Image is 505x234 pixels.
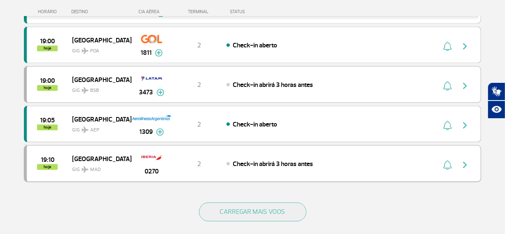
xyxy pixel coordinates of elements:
span: 2025-09-24 19:10:00 [41,157,54,163]
span: Check-in aberto [233,120,277,129]
img: destiny_airplane.svg [82,87,89,94]
img: destiny_airplane.svg [82,126,89,133]
span: hoje [37,164,58,170]
span: 2 [197,160,201,168]
span: 2025-09-24 19:00:00 [40,78,55,84]
span: [GEOGRAPHIC_DATA] [72,35,125,45]
img: seta-direita-painel-voo.svg [460,81,470,91]
span: hoje [37,45,58,51]
img: destiny_airplane.svg [82,166,89,173]
img: seta-direita-painel-voo.svg [460,160,470,170]
span: GIG [72,122,125,134]
span: hoje [37,85,58,91]
button: Abrir tradutor de língua de sinais. [488,82,505,101]
div: DESTINO [71,9,131,14]
img: sino-painel-voo.svg [443,81,452,91]
span: [GEOGRAPHIC_DATA] [72,74,125,85]
span: 2 [197,81,201,89]
span: 1811 [140,48,152,58]
img: destiny_airplane.svg [82,47,89,54]
span: 1309 [139,127,153,137]
img: mais-info-painel-voo.svg [155,49,163,56]
span: Check-in abrirá 3 horas antes [233,81,313,89]
span: [GEOGRAPHIC_DATA] [72,114,125,124]
span: MAD [90,166,101,173]
img: seta-direita-painel-voo.svg [460,120,470,130]
span: 0270 [145,166,159,176]
img: seta-direita-painel-voo.svg [460,41,470,51]
span: 2 [197,41,201,49]
span: 2 [197,120,201,129]
button: Abrir recursos assistivos. [488,101,505,119]
span: GIG [72,43,125,55]
img: sino-painel-voo.svg [443,120,452,130]
div: TERMINAL [172,9,226,14]
span: [GEOGRAPHIC_DATA] [72,153,125,164]
span: Check-in abrirá 3 horas antes [233,160,313,168]
img: mais-info-painel-voo.svg [157,89,164,96]
span: 2025-09-24 19:00:00 [40,38,55,44]
span: Check-in aberto [233,41,277,49]
span: 3473 [139,87,153,97]
span: GIG [72,161,125,173]
span: POA [90,47,99,55]
span: GIG [72,82,125,94]
span: hoje [37,124,58,130]
span: AEP [90,126,99,134]
img: sino-painel-voo.svg [443,41,452,51]
div: Plugin de acessibilidade da Hand Talk. [488,82,505,119]
div: CIA AÉREA [131,9,172,14]
div: HORÁRIO [26,9,71,14]
img: sino-painel-voo.svg [443,160,452,170]
div: STATUS [226,9,293,14]
img: mais-info-painel-voo.svg [156,128,164,136]
button: CARREGAR MAIS VOOS [199,202,306,221]
span: 2025-09-24 19:05:00 [40,117,55,123]
span: BSB [90,87,99,94]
